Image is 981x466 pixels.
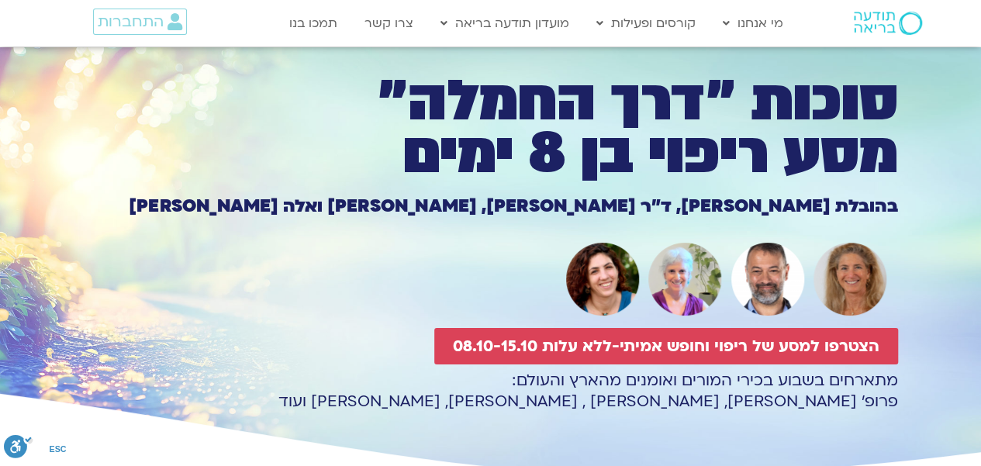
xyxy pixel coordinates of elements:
[282,9,345,38] a: תמכו בנו
[98,13,164,30] span: התחברות
[357,9,421,38] a: צרו קשר
[93,9,187,35] a: התחברות
[433,9,577,38] a: מועדון תודעה בריאה
[84,198,898,215] h1: בהובלת [PERSON_NAME], ד״ר [PERSON_NAME], [PERSON_NAME] ואלה [PERSON_NAME]
[84,370,898,412] p: מתארחים בשבוע בכירי המורים ואומנים מהארץ והעולם: פרופ׳ [PERSON_NAME], [PERSON_NAME] , [PERSON_NAM...
[715,9,791,38] a: מי אנחנו
[854,12,922,35] img: תודעה בריאה
[4,434,33,464] button: סרגל נגישות
[589,9,703,38] a: קורסים ופעילות
[84,75,898,181] h1: סוכות ״דרך החמלה״ מסע ריפוי בן 8 ימים
[434,328,898,364] a: הצטרפו למסע של ריפוי וחופש אמיתי-ללא עלות 08.10-15.10
[453,337,879,355] span: הצטרפו למסע של ריפוי וחופש אמיתי-ללא עלות 08.10-15.10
